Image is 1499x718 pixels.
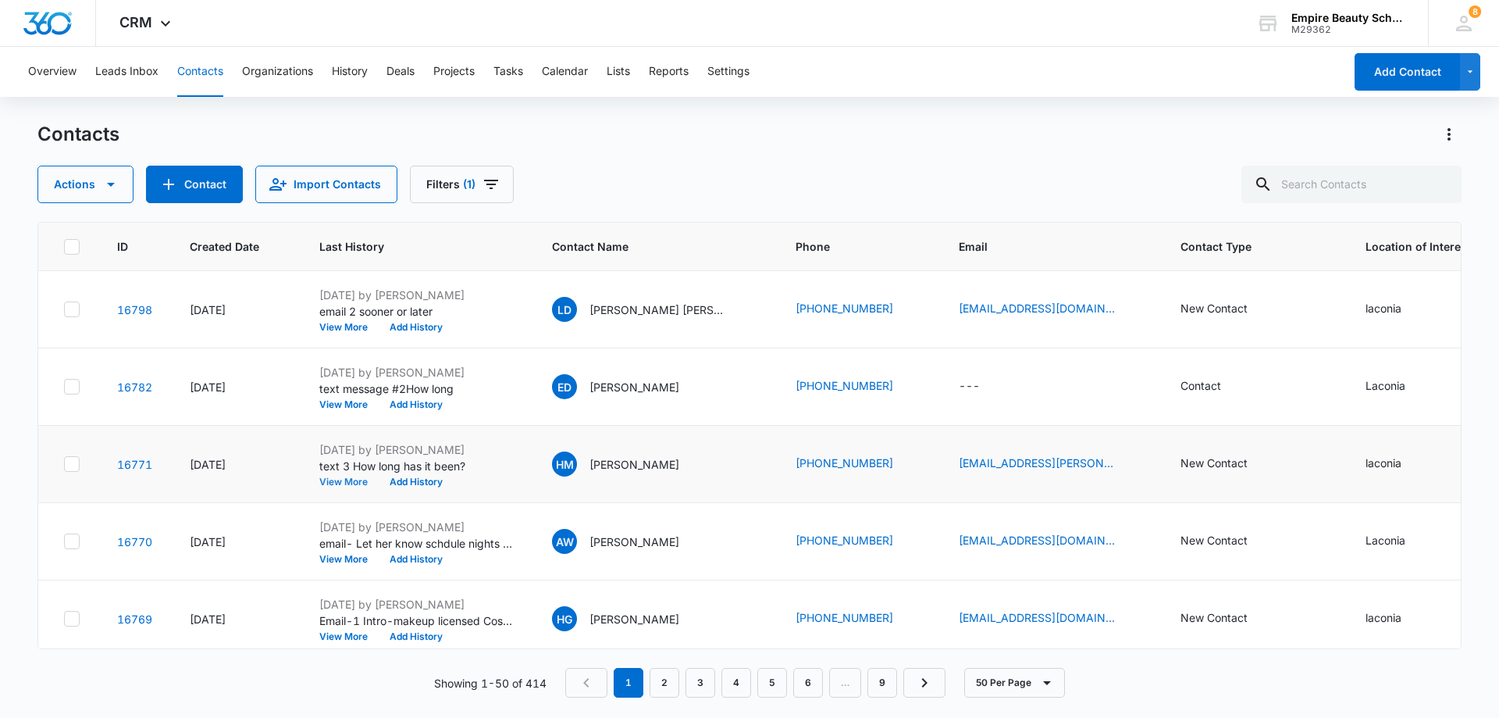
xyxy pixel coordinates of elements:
p: Email-1 Intro-makeup licensed Cosmo/Est? [319,613,515,629]
button: Add Contact [146,166,243,203]
button: Add History [379,400,454,409]
input: Search Contacts [1241,166,1462,203]
a: Navigate to contact details page for Ella Dion [117,380,152,394]
span: Email [959,238,1120,255]
span: (1) [463,179,475,190]
div: account id [1291,24,1405,35]
div: Location of Interest (for FB ad integration) - laconia - Select to Edit Field [1365,609,1430,628]
a: Navigate to contact details page for Heather Matson Walker [117,458,152,471]
span: AW [552,529,577,554]
p: [PERSON_NAME] [589,534,679,550]
div: Location of Interest (for FB ad integration) - Laconia - Select to Edit Field [1365,377,1433,396]
p: text 3 How long has it been? [319,458,515,474]
button: 50 Per Page [964,668,1065,698]
div: Contact Type - New Contact - Select to Edit Field [1180,455,1276,473]
div: New Contact [1180,455,1248,471]
div: laconia [1365,300,1401,316]
div: Email - - Select to Edit Field [959,377,1008,396]
div: Email - dunkinbaby@yahoo.com - Select to Edit Field [959,609,1143,628]
button: Calendar [542,47,588,97]
span: Last History [319,238,492,255]
p: [DATE] by [PERSON_NAME] [319,596,515,613]
a: Navigate to contact details page for Haley Gonyea [117,613,152,626]
button: Add History [379,555,454,564]
div: [DATE] [190,611,282,627]
div: Phone - +1 (774) 418-1719 - Select to Edit Field [796,300,921,319]
h1: Contacts [37,123,119,146]
button: Add Contact [1355,53,1460,91]
div: Phone - (603) 393-1057 - Select to Edit Field [796,377,921,396]
button: Add History [379,477,454,487]
a: Page 2 [650,668,679,698]
span: Created Date [190,238,259,255]
span: Contact Type [1180,238,1305,255]
em: 1 [614,668,643,698]
a: [PHONE_NUMBER] [796,609,893,626]
button: View More [319,400,379,409]
button: View More [319,477,379,487]
button: Settings [707,47,749,97]
button: Actions [37,166,134,203]
a: Page 9 [867,668,897,698]
div: --- [959,377,980,396]
div: Contact [1180,377,1221,394]
div: Contact Name - Ally Woodman - Select to Edit Field [552,529,707,554]
a: [EMAIL_ADDRESS][DOMAIN_NAME] [959,300,1115,316]
button: Overview [28,47,77,97]
span: CRM [119,14,152,30]
a: [PHONE_NUMBER] [796,377,893,394]
div: Contact Name - Haley Gonyea - Select to Edit Field [552,606,707,631]
div: Contact Type - Contact - Select to Edit Field [1180,377,1249,396]
div: Email - laguerredieula257@gmail.com - Select to Edit Field [959,300,1143,319]
div: Laconia [1365,377,1405,394]
span: ED [552,374,577,399]
button: History [332,47,368,97]
p: [PERSON_NAME] [589,379,679,395]
div: Email - heather.matson.walker@gmail.com - Select to Edit Field [959,455,1143,473]
div: Phone - (603) 991-3705 - Select to Edit Field [796,532,921,551]
div: New Contact [1180,300,1248,316]
p: [DATE] by [PERSON_NAME] [319,364,515,380]
div: Location of Interest (for FB ad integration) - laconia - Select to Edit Field [1365,455,1430,473]
a: Navigate to contact details page for Laguerre Dieula louis [117,303,152,316]
button: Organizations [242,47,313,97]
div: Contact Name - Laguerre Dieula louis - Select to Edit Field [552,297,758,322]
button: Add History [379,323,454,332]
div: laconia [1365,455,1401,471]
div: [DATE] [190,302,282,318]
span: Phone [796,238,899,255]
div: [DATE] [190,379,282,395]
div: Contact Name - Ella Dion - Select to Edit Field [552,374,707,399]
span: Contact Name [552,238,735,255]
p: text message #2How long [319,380,515,397]
a: Page 6 [793,668,823,698]
button: Filters [410,166,514,203]
div: Email - mikeyeargle@gmail.com - Select to Edit Field [959,532,1143,551]
div: Location of Interest (for FB ad integration) - Laconia - Select to Edit Field [1365,532,1433,551]
a: Next Page [903,668,945,698]
a: Page 3 [685,668,715,698]
div: notifications count [1469,5,1481,18]
p: [DATE] by [PERSON_NAME] [319,287,515,303]
div: account name [1291,12,1405,24]
a: Page 5 [757,668,787,698]
a: [EMAIL_ADDRESS][PERSON_NAME][PERSON_NAME][DOMAIN_NAME] [959,455,1115,471]
p: [PERSON_NAME] [589,611,679,627]
p: email 2 sooner or later [319,303,515,320]
button: Reports [649,47,689,97]
div: [DATE] [190,456,282,473]
div: New Contact [1180,532,1248,548]
button: Contacts [177,47,223,97]
p: email- Let her know schdule nights &amp; [DATE] availability. Let me know what works for her. [319,535,515,552]
button: Import Contacts [255,166,397,203]
div: Contact Type - New Contact - Select to Edit Field [1180,300,1276,319]
button: Leads Inbox [95,47,158,97]
span: ID [117,238,130,255]
button: Actions [1437,122,1462,147]
div: laconia [1365,609,1401,626]
a: Page 4 [721,668,751,698]
button: Deals [386,47,415,97]
span: HG [552,606,577,631]
button: Projects [433,47,475,97]
p: Showing 1-50 of 414 [434,675,547,691]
